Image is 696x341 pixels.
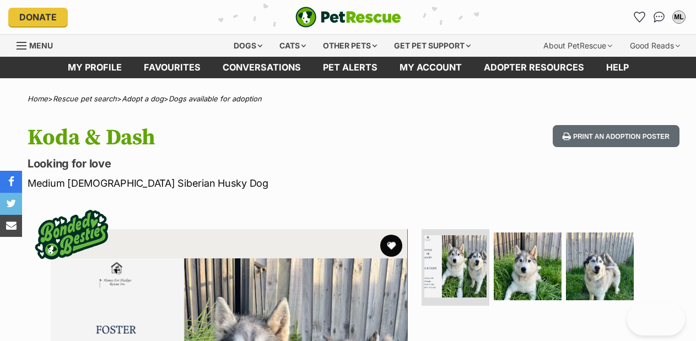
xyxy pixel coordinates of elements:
a: Adopter resources [473,57,595,78]
button: favourite [380,235,402,257]
div: About PetRescue [536,35,620,57]
a: Conversations [650,8,668,26]
div: ML [673,12,684,23]
a: Menu [17,35,61,55]
a: Favourites [630,8,648,26]
a: Dogs available for adoption [169,94,262,103]
a: Favourites [133,57,212,78]
a: conversations [212,57,312,78]
a: Rescue pet search [53,94,117,103]
a: My profile [57,57,133,78]
div: Dogs [226,35,270,57]
button: Print an adoption poster [553,125,679,148]
a: Help [595,57,640,78]
p: Medium [DEMOGRAPHIC_DATA] Siberian Husky Dog [28,176,425,191]
ul: Account quick links [630,8,688,26]
a: Pet alerts [312,57,389,78]
img: logo-e224e6f780fb5917bec1dbf3a21bbac754714ae5b6737aabdf751b685950b380.svg [295,7,401,28]
p: Looking for love [28,156,425,171]
a: My account [389,57,473,78]
img: Photo of Koda & Dash [494,232,562,300]
button: My account [670,8,688,26]
a: Home [28,94,48,103]
img: chat-41dd97257d64d25036548639549fe6c8038ab92f7586957e7f3b1b290dea8141.svg [654,12,665,23]
a: Adopt a dog [122,94,164,103]
span: Menu [29,41,53,50]
a: Donate [8,8,68,26]
a: PetRescue [295,7,401,28]
div: Get pet support [386,35,478,57]
img: bonded besties [28,191,116,279]
div: Good Reads [622,35,688,57]
iframe: Help Scout Beacon - Open [627,302,685,335]
div: Cats [272,35,314,57]
img: Photo of Koda & Dash [424,235,487,297]
h1: Koda & Dash [28,125,425,150]
div: Other pets [315,35,385,57]
img: Photo of Koda & Dash [566,232,634,300]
